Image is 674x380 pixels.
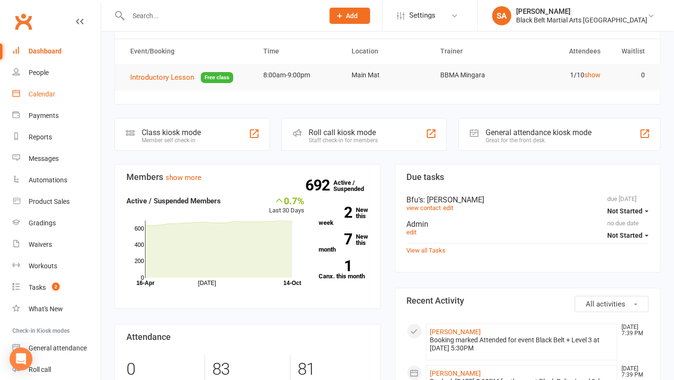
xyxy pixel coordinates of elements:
[407,220,649,229] div: Admin
[607,232,643,239] span: Not Started
[29,241,52,248] div: Waivers
[516,16,647,24] div: Black Belt Martial Arts [GEOGRAPHIC_DATA]
[52,283,60,291] span: 2
[166,173,201,182] a: show more
[306,178,334,192] strong: 692
[12,127,101,148] a: Reports
[12,191,101,212] a: Product Sales
[12,298,101,320] a: What's New
[12,148,101,169] a: Messages
[319,207,368,226] a: 2New this week
[12,105,101,127] a: Payments
[10,348,32,370] div: Open Intercom Messenger
[407,172,649,182] h3: Due tasks
[430,336,613,352] div: Booking marked Attended for event Black Belt + Level 3 at [DATE] 5:30PM
[269,195,304,206] div: 0.7%
[12,338,101,359] a: General attendance kiosk mode
[29,366,51,373] div: Roll call
[12,41,101,62] a: Dashboard
[432,64,520,86] td: BBMA Mingara
[407,247,446,254] a: View all Tasks
[12,212,101,234] a: Gradings
[520,39,609,63] th: Attendees
[255,64,343,86] td: 8:00am-9:00pm
[130,72,233,84] button: Introductory LessonFree class
[319,259,352,273] strong: 1
[12,277,101,298] a: Tasks 2
[609,39,653,63] th: Waitlist
[309,128,378,137] div: Roll call kiosk mode
[29,133,52,141] div: Reports
[29,69,49,76] div: People
[29,344,87,352] div: General attendance
[142,137,201,144] div: Member self check-in
[607,207,643,215] span: Not Started
[12,234,101,255] a: Waivers
[29,198,70,205] div: Product Sales
[432,39,520,63] th: Trainer
[330,8,370,24] button: Add
[122,39,255,63] th: Event/Booking
[29,305,63,313] div: What's New
[407,229,417,236] a: edit
[319,233,368,253] a: 7New this month
[12,255,101,277] a: Workouts
[409,5,436,26] span: Settings
[255,39,343,63] th: Time
[334,172,376,199] a: 692Active / Suspended
[584,71,601,79] a: show
[130,73,194,82] span: Introductory Lesson
[12,84,101,105] a: Calendar
[319,232,352,246] strong: 7
[29,284,46,291] div: Tasks
[607,227,649,244] button: Not Started
[126,172,369,182] h3: Members
[607,202,649,220] button: Not Started
[407,296,649,306] h3: Recent Activity
[29,219,56,227] div: Gradings
[269,195,304,216] div: Last 30 Days
[486,128,591,137] div: General attendance kiosk mode
[12,62,101,84] a: People
[29,155,59,162] div: Messages
[444,204,454,211] a: edit
[617,366,648,378] time: [DATE] 7:39 PM
[29,262,57,270] div: Workouts
[319,205,352,220] strong: 2
[309,137,378,144] div: Staff check-in for members
[430,369,481,377] a: [PERSON_NAME]
[125,9,317,22] input: Search...
[11,10,35,33] a: Clubworx
[29,90,55,98] div: Calendar
[343,39,432,63] th: Location
[201,72,233,83] span: Free class
[492,6,511,25] div: SA
[617,324,648,337] time: [DATE] 7:39 PM
[609,64,653,86] td: 0
[12,169,101,191] a: Automations
[486,137,591,144] div: Great for the front desk
[424,195,485,204] span: : [PERSON_NAME]
[430,328,481,336] a: [PERSON_NAME]
[407,195,649,204] div: Bfu's
[142,128,201,137] div: Class kiosk mode
[520,64,609,86] td: 1/10
[29,176,67,184] div: Automations
[343,64,432,86] td: Main Mat
[516,7,647,16] div: [PERSON_NAME]
[586,300,625,308] span: All activities
[407,204,441,211] a: view contact
[29,112,59,119] div: Payments
[126,197,221,205] strong: Active / Suspended Members
[575,296,649,312] button: All activities
[346,12,358,20] span: Add
[126,332,369,342] h3: Attendance
[319,260,368,279] a: 1Canx. this month
[29,47,62,55] div: Dashboard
